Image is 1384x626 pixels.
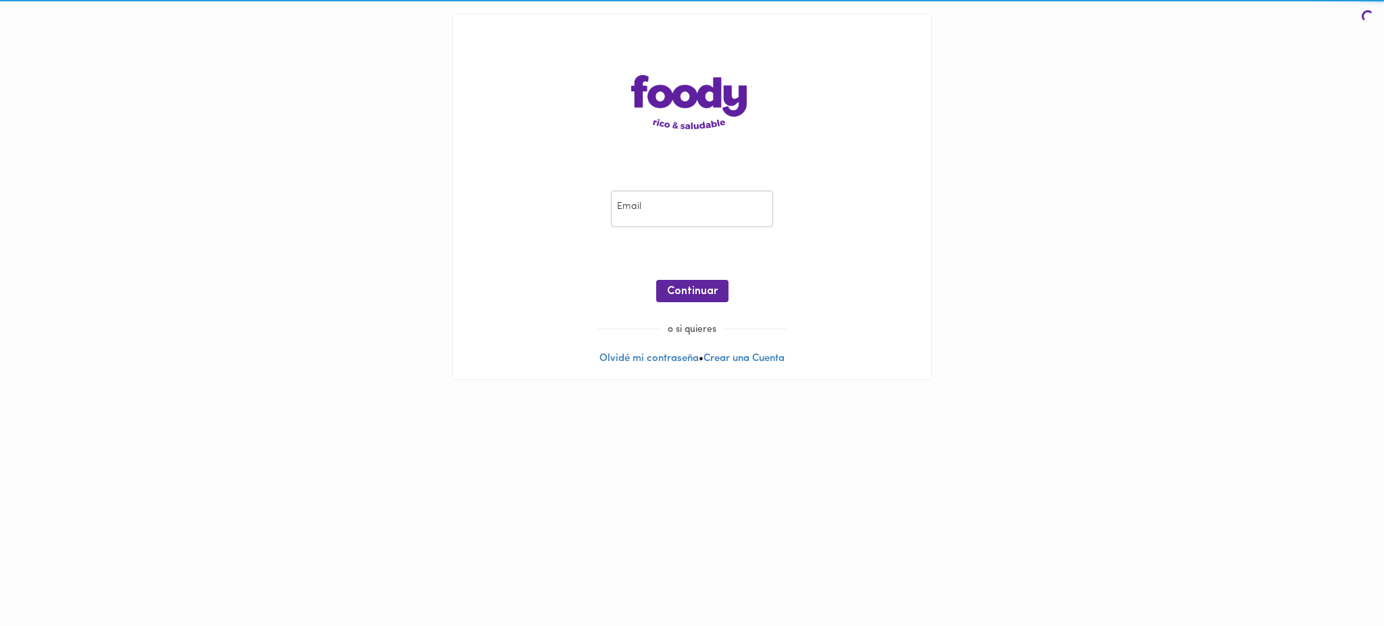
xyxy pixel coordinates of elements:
[599,354,699,364] a: Olvidé mi contraseña
[667,285,718,298] span: Continuar
[453,14,931,379] div: •
[611,191,773,228] input: pepitoperez@gmail.com
[660,324,724,335] span: o si quieres
[656,280,728,302] button: Continuar
[1306,548,1370,612] iframe: Messagebird Livechat Widget
[631,75,753,129] img: logo-main-page.png
[703,354,785,364] a: Crear una Cuenta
